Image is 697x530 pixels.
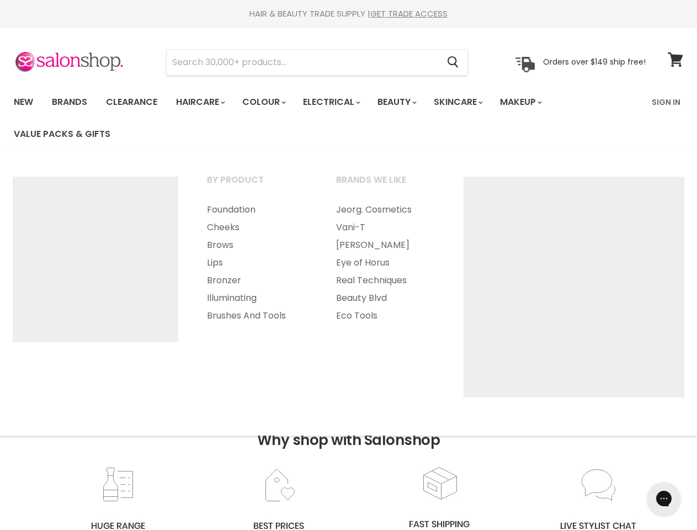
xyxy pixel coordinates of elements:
[369,91,423,114] a: Beauty
[6,86,645,150] ul: Main menu
[642,478,686,519] iframe: Gorgias live chat messenger
[98,91,166,114] a: Clearance
[322,201,449,219] a: Jeorg. Cosmetics
[193,201,320,219] a: Foundation
[645,91,687,114] a: Sign In
[425,91,490,114] a: Skincare
[322,272,449,289] a: Real Techniques
[168,91,232,114] a: Haircare
[44,91,95,114] a: Brands
[543,57,646,67] p: Orders over $149 ship free!
[193,289,320,307] a: Illuminating
[193,254,320,272] a: Lips
[193,307,320,325] a: Brushes And Tools
[193,219,320,236] a: Cheeks
[6,123,119,146] a: Value Packs & Gifts
[193,201,320,325] ul: Main menu
[6,91,41,114] a: New
[193,171,320,199] a: By Product
[322,307,449,325] a: Eco Tools
[322,171,449,199] a: Brands we like
[193,236,320,254] a: Brows
[193,272,320,289] a: Bronzer
[167,50,438,75] input: Search
[492,91,549,114] a: Makeup
[322,236,449,254] a: [PERSON_NAME]
[322,289,449,307] a: Beauty Blvd
[322,254,449,272] a: Eye of Horus
[322,219,449,236] a: Vani-T
[370,8,448,19] a: GET TRADE ACCESS
[295,91,367,114] a: Electrical
[438,50,467,75] button: Search
[166,49,468,76] form: Product
[234,91,292,114] a: Colour
[322,201,449,325] ul: Main menu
